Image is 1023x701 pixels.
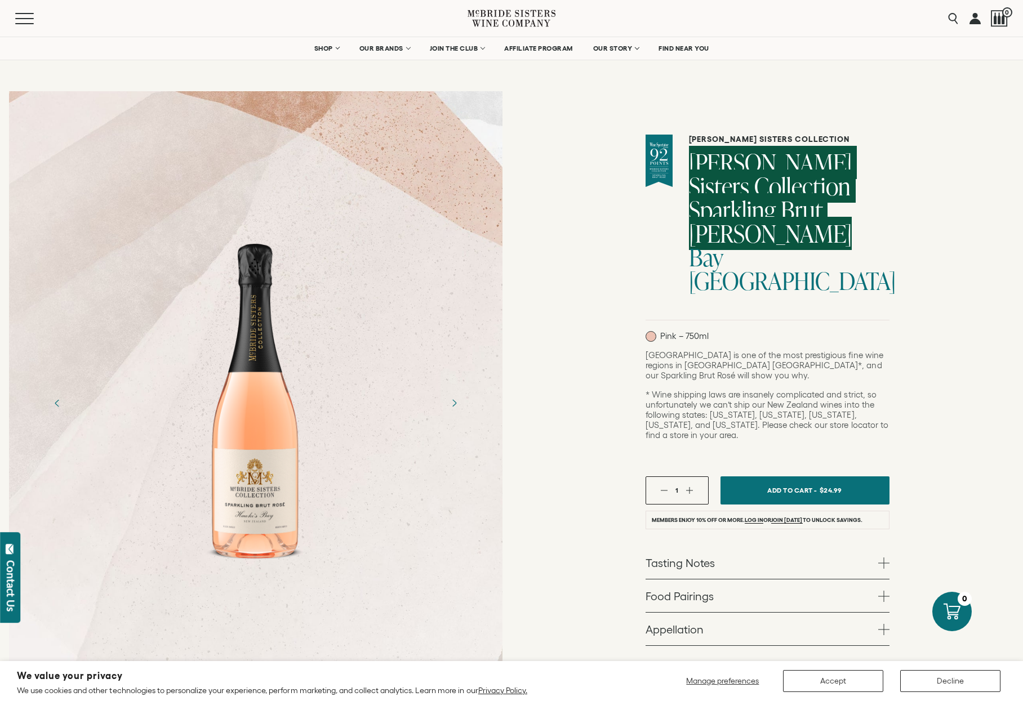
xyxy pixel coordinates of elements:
[646,511,889,529] li: Members enjoy 10% off or more. or to unlock savings.
[15,13,56,24] button: Mobile Menu Trigger
[679,670,766,692] button: Manage preferences
[646,613,889,645] a: Appellation
[659,44,709,52] span: FIND NEAR YOU
[504,44,573,52] span: AFFILIATE PROGRAM
[307,37,346,60] a: SHOP
[686,676,759,685] span: Manage preferences
[767,482,817,498] span: Add To Cart -
[783,670,883,692] button: Accept
[958,592,972,606] div: 0
[689,135,889,144] h6: [PERSON_NAME] Sisters Collection
[675,486,678,494] span: 1
[820,482,842,498] span: $24.99
[646,546,889,579] a: Tasting Notes
[430,44,478,52] span: JOIN THE CLUB
[646,579,889,612] a: Food Pairings
[478,686,527,695] a: Privacy Policy.
[314,44,333,52] span: SHOP
[439,389,469,418] button: Next
[1002,7,1012,17] span: 0
[43,389,72,418] button: Previous
[586,37,646,60] a: OUR STORY
[646,331,709,342] p: Pink – 750ml
[359,44,403,52] span: OUR BRANDS
[900,670,1000,692] button: Decline
[651,37,717,60] a: FIND NEAR YOU
[352,37,417,60] a: OUR BRANDS
[745,517,763,524] a: Log in
[5,560,16,611] div: Contact Us
[720,476,889,504] button: Add To Cart - $24.99
[593,44,633,52] span: OUR STORY
[771,517,802,524] a: join [DATE]
[17,671,527,681] h2: We value your privacy
[689,151,889,293] h1: [PERSON_NAME] Sisters Collection Sparkling Brut [PERSON_NAME] Bay [GEOGRAPHIC_DATA]
[646,390,888,440] span: * Wine shipping laws are insanely complicated and strict, so unfortunately we can’t ship our New ...
[17,685,527,695] p: We use cookies and other technologies to personalize your experience, perform marketing, and coll...
[646,350,883,380] span: [GEOGRAPHIC_DATA] is one of the most prestigious fine wine regions in [GEOGRAPHIC_DATA] [GEOGRAPH...
[422,37,492,60] a: JOIN THE CLUB
[497,37,580,60] a: AFFILIATE PROGRAM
